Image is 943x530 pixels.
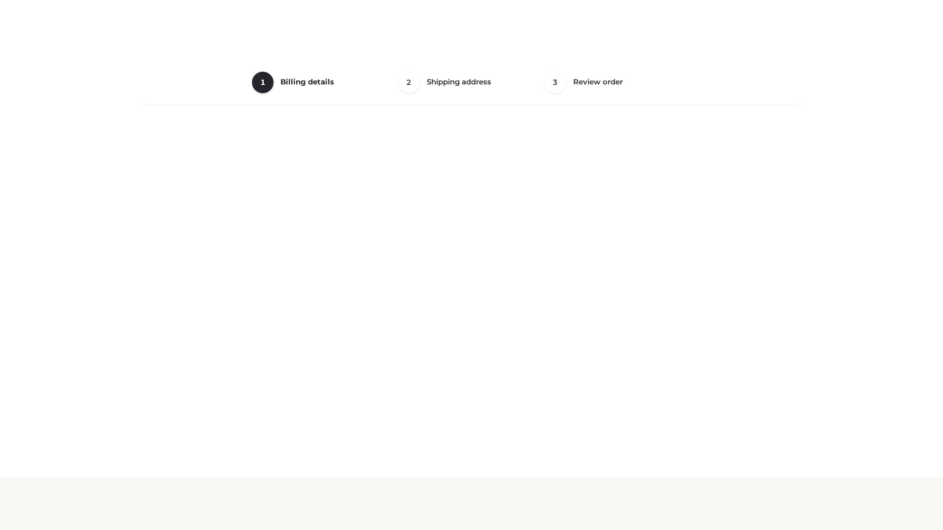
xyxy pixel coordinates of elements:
span: 2 [398,72,420,93]
span: Review order [573,77,623,86]
span: Billing details [280,77,334,86]
span: Shipping address [427,77,491,86]
span: 1 [252,72,274,93]
span: 3 [545,72,566,93]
